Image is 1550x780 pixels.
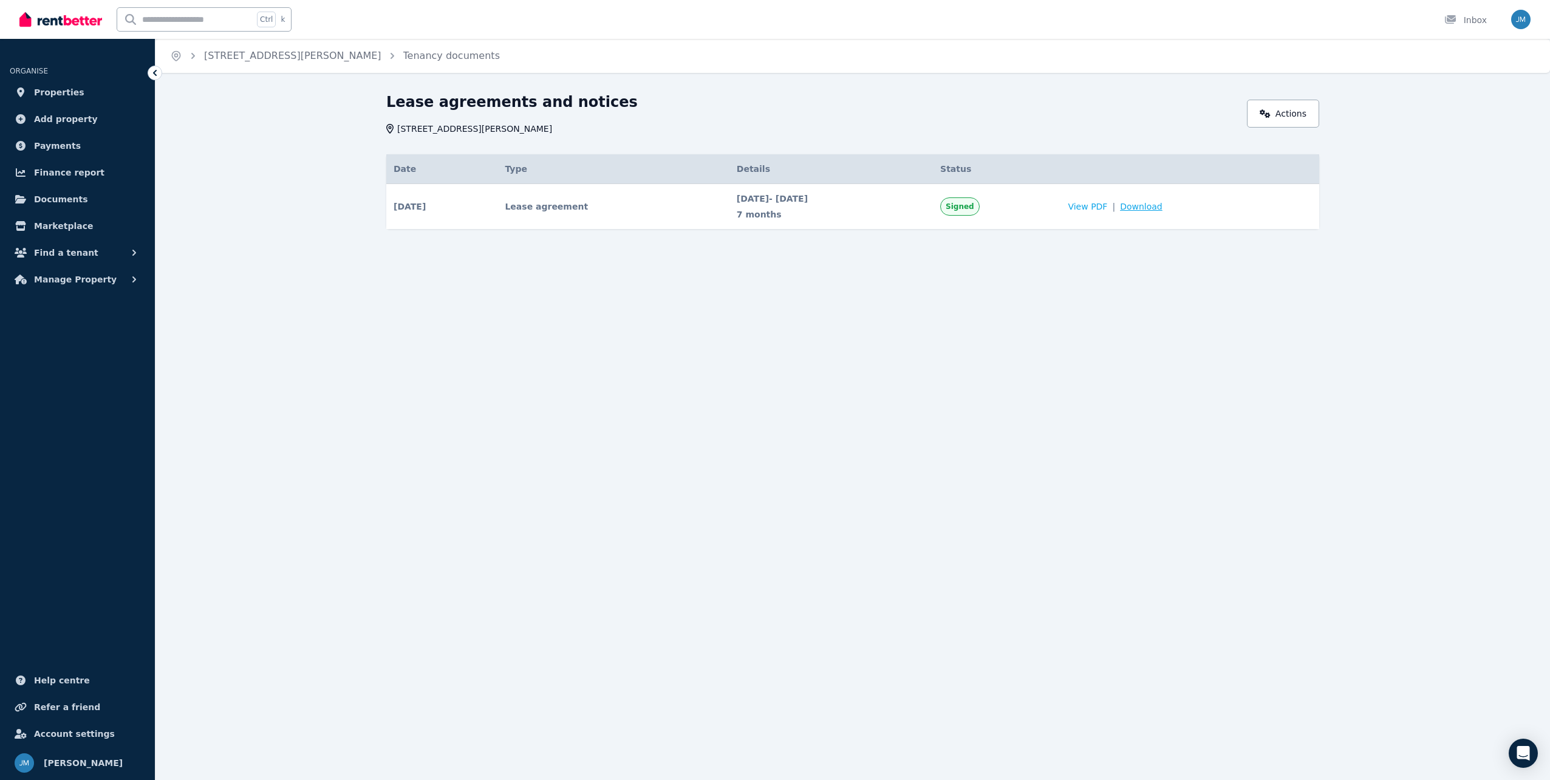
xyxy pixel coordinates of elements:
a: Payments [10,134,145,158]
span: Manage Property [34,272,117,287]
a: Properties [10,80,145,104]
span: Add property [34,112,98,126]
span: [PERSON_NAME] [44,756,123,770]
span: Refer a friend [34,700,100,714]
span: Signed [946,202,974,211]
span: Find a tenant [34,245,98,260]
a: [STREET_ADDRESS][PERSON_NAME] [204,50,381,61]
span: Finance report [34,165,104,180]
span: [DATE] [394,200,426,213]
span: ORGANISE [10,67,48,75]
nav: Breadcrumb [155,39,514,73]
a: Finance report [10,160,145,185]
span: [STREET_ADDRESS][PERSON_NAME] [397,123,552,135]
a: Marketplace [10,214,145,238]
span: k [281,15,285,24]
a: Add property [10,107,145,131]
span: View PDF [1068,200,1107,213]
a: Refer a friend [10,695,145,719]
a: Help centre [10,668,145,693]
a: Actions [1247,100,1319,128]
span: 7 months [737,208,926,221]
span: Ctrl [257,12,276,27]
span: | [1112,200,1115,213]
th: Details [729,154,933,184]
img: RentBetter [19,10,102,29]
th: Date [386,154,497,184]
a: Tenancy documents [403,50,500,61]
td: Lease agreement [497,184,729,230]
span: Documents [34,192,88,207]
div: Open Intercom Messenger [1509,739,1538,768]
th: Status [933,154,1060,184]
div: Inbox [1444,14,1487,26]
span: Payments [34,139,81,153]
button: Manage Property [10,267,145,292]
a: Documents [10,187,145,211]
img: John Morrison [15,753,34,773]
span: Marketplace [34,219,93,233]
a: Account settings [10,722,145,746]
th: Type [497,154,729,184]
span: Download [1120,200,1162,213]
button: Find a tenant [10,241,145,265]
img: John Morrison [1511,10,1531,29]
span: [DATE] - [DATE] [737,193,926,205]
h1: Lease agreements and notices [386,92,638,112]
span: Properties [34,85,84,100]
span: Account settings [34,727,115,741]
span: Help centre [34,673,90,688]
